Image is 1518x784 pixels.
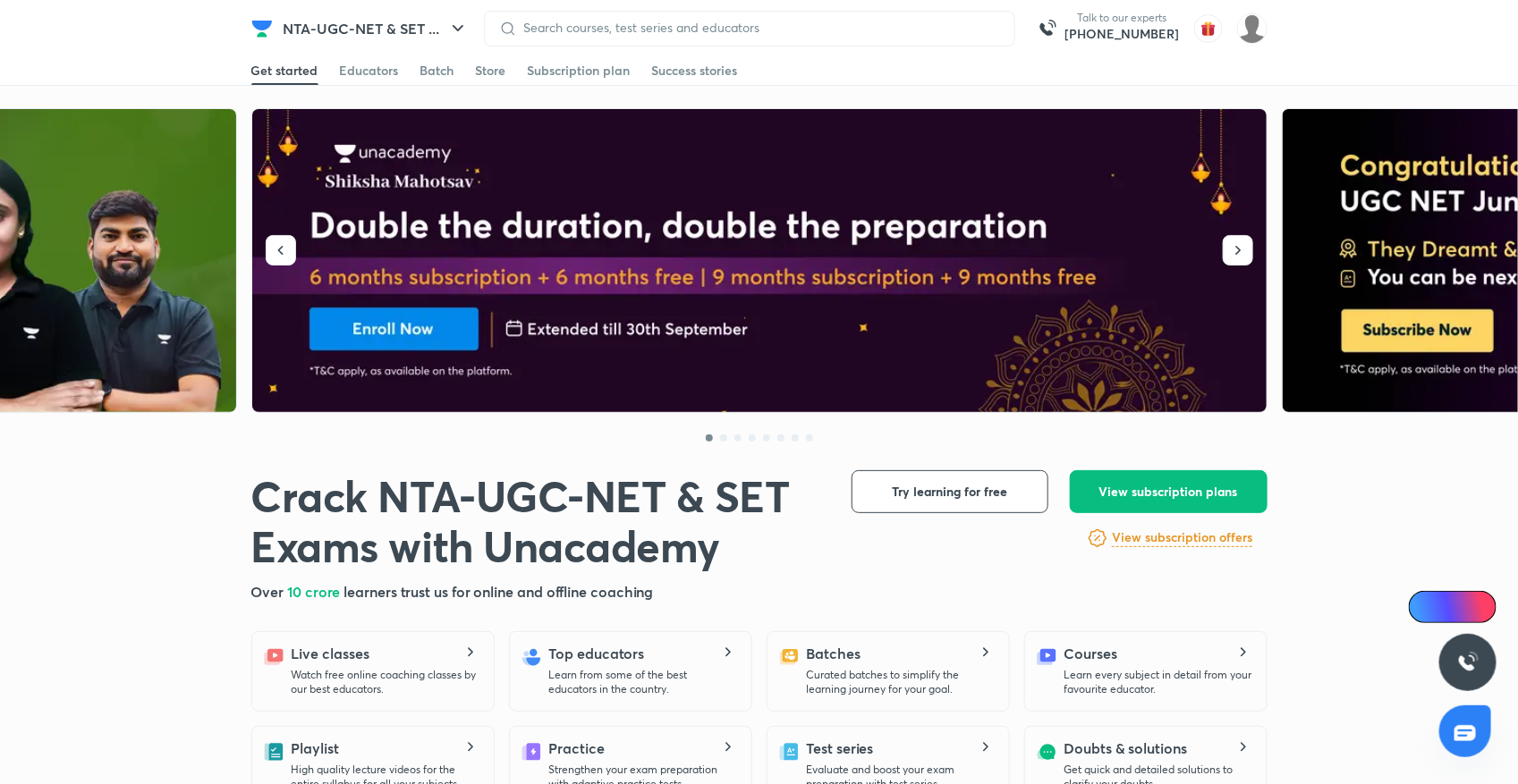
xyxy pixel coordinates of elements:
img: avatar [1194,14,1223,43]
h5: Batches [807,643,861,664]
span: Try learning for free [892,483,1007,501]
p: Learn every subject in detail from your favourite educator. [1064,668,1252,696]
h5: Live classes [292,643,369,664]
a: Ai Doubts [1409,591,1497,623]
div: Get started [251,62,318,80]
img: ttu [1457,652,1479,673]
h5: Test series [807,738,874,759]
a: Batch [420,56,454,85]
a: Educators [340,56,399,85]
p: Learn from some of the best educators in the country. [549,668,737,696]
a: Get started [251,56,318,85]
span: Over [251,582,288,601]
button: NTA-UGC-NET & SET ... [273,11,479,46]
img: Company Logo [251,18,273,39]
h5: Doubts & solutions [1064,738,1188,759]
h5: Playlist [292,738,339,759]
a: Store [476,56,506,85]
h5: Top educators [549,643,645,664]
img: Sakshi Nath [1237,13,1268,44]
a: Subscription plan [528,56,631,85]
h5: Practice [549,738,605,759]
a: View subscription offers [1112,527,1252,549]
p: Watch free online coaching classes by our best educators. [292,668,479,696]
div: Subscription plan [528,62,631,80]
span: learners trust us for online and offline coaching [343,582,653,601]
p: Curated batches to simplify the learning journey for your goal. [807,668,995,696]
a: Success stories [652,56,738,85]
span: 10 crore [287,582,343,601]
div: Success stories [652,62,738,80]
div: Store [476,62,506,80]
h1: Crack NTA-UGC-NET & SET Exams with Unacademy [251,470,823,570]
input: Search courses, test series and educators [517,21,1000,35]
p: Talk to our experts [1065,11,1180,25]
a: [PHONE_NUMBER] [1065,25,1180,43]
button: View subscription plans [1070,470,1268,513]
h6: View subscription offers [1112,528,1252,547]
div: Educators [340,62,399,80]
button: Try learning for free [852,470,1048,513]
img: call-us [1030,11,1065,46]
h5: Courses [1064,643,1117,664]
img: Icon [1420,600,1434,614]
span: View subscription plans [1099,483,1238,501]
span: Ai Doubts [1438,600,1486,614]
div: Batch [420,62,454,80]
